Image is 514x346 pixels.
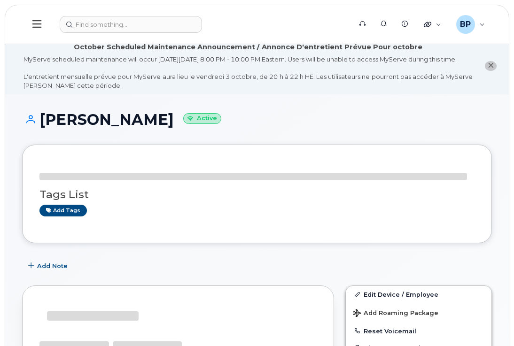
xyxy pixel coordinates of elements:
[346,303,491,322] button: Add Roaming Package
[346,286,491,303] a: Edit Device / Employee
[23,55,473,90] div: MyServe scheduled maintenance will occur [DATE][DATE] 8:00 PM - 10:00 PM Eastern. Users will be u...
[22,111,492,128] h1: [PERSON_NAME]
[39,205,87,216] a: Add tags
[346,323,491,339] button: Reset Voicemail
[37,261,68,270] span: Add Note
[353,309,438,318] span: Add Roaming Package
[39,189,475,200] h3: Tags List
[74,42,422,52] div: October Scheduled Maintenance Announcement / Annonce D'entretient Prévue Pour octobre
[485,61,497,71] button: close notification
[183,113,221,124] small: Active
[22,257,76,274] button: Add Note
